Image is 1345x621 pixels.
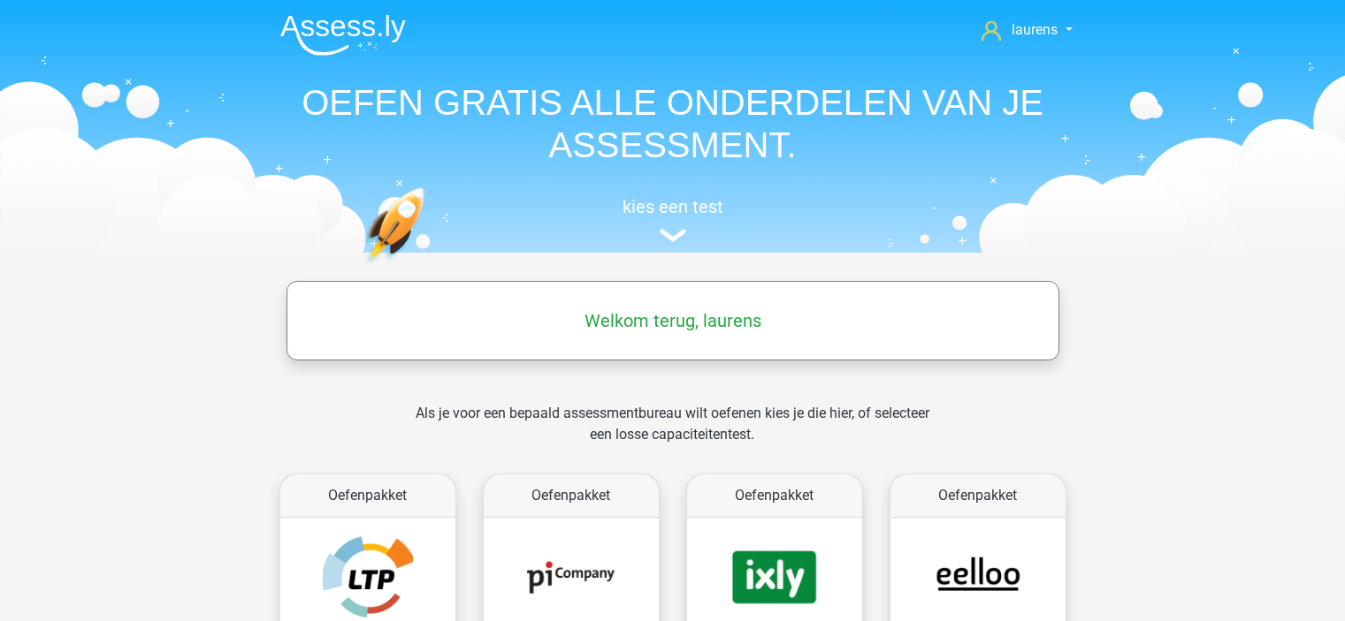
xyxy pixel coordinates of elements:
a: kies een test [266,196,1080,243]
span: laurens [1012,21,1058,38]
img: oefenen [363,187,493,347]
h5: Welkom terug, laurens [295,310,1051,331]
div: Als je voor een bepaald assessmentbureau wilt oefenen kies je die hier, of selecteer een losse ca... [401,403,944,466]
img: assessment [660,229,686,242]
h5: kies een test [266,196,1080,217]
h1: OEFEN GRATIS ALLE ONDERDELEN VAN JE ASSESSMENT. [266,81,1080,166]
a: laurens [974,19,1079,41]
img: Assessly [280,14,406,56]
